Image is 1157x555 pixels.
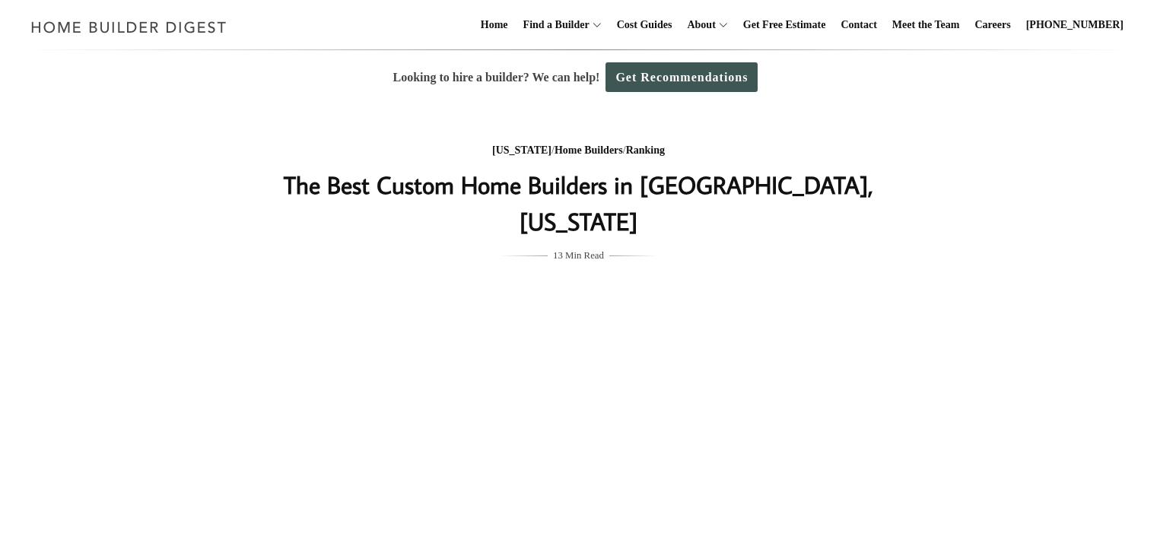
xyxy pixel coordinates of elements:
[737,1,832,49] a: Get Free Estimate
[969,1,1017,49] a: Careers
[517,1,590,49] a: Find a Builder
[681,1,715,49] a: About
[275,141,882,160] div: / /
[553,247,604,264] span: 13 Min Read
[555,144,623,156] a: Home Builders
[1020,1,1130,49] a: [PHONE_NUMBER]
[606,62,758,92] a: Get Recommendations
[475,1,514,49] a: Home
[611,1,679,49] a: Cost Guides
[492,144,551,156] a: [US_STATE]
[626,144,665,156] a: Ranking
[24,12,234,42] img: Home Builder Digest
[275,166,882,239] h1: The Best Custom Home Builders in [GEOGRAPHIC_DATA], [US_STATE]
[886,1,966,49] a: Meet the Team
[834,1,882,49] a: Contact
